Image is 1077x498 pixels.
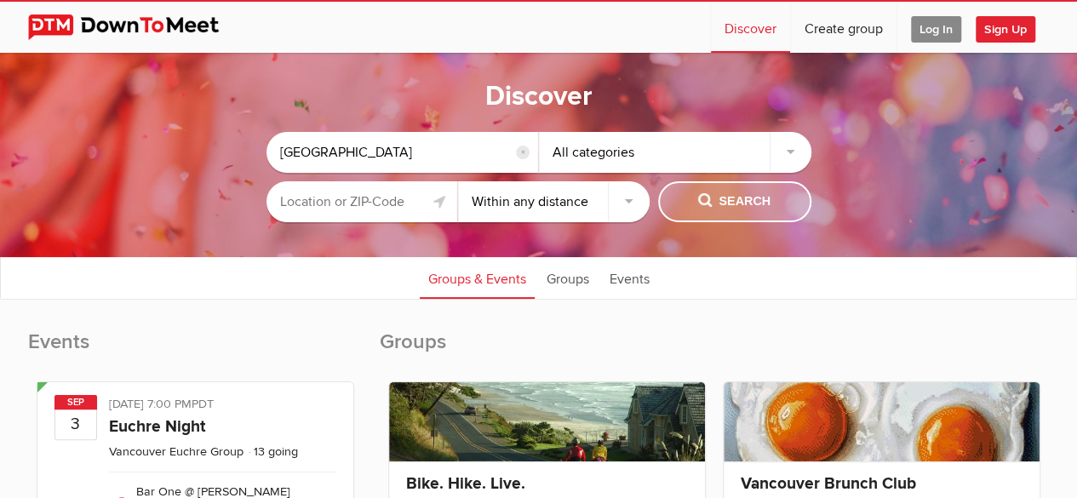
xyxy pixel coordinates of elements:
h2: Events [28,329,363,373]
a: Vancouver Brunch Club [741,473,916,494]
a: Vancouver Euchre Group [109,444,243,459]
a: Groups & Events [420,256,535,299]
a: Groups [538,256,598,299]
span: Sep [54,395,97,409]
a: Events [601,256,658,299]
input: Search... [266,132,539,173]
span: Log In [911,16,961,43]
a: Euchre Night [109,416,205,437]
span: Sign Up [976,16,1035,43]
h1: Discover [485,79,593,115]
input: Location or ZIP-Code [266,181,458,222]
a: Bike. Hike. Live. [406,473,525,494]
img: DownToMeet [28,14,245,40]
span: America/Vancouver [192,397,214,411]
div: All categories [539,132,811,173]
span: Search [698,192,771,211]
h2: Groups [380,329,1050,373]
b: 3 [55,409,96,439]
a: Create group [791,2,897,53]
li: 13 going [247,444,298,459]
a: Log In [897,2,975,53]
button: Search [658,181,811,222]
div: [DATE] 7:00 PM [109,395,336,417]
a: Sign Up [976,2,1049,53]
a: Discover [711,2,790,53]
